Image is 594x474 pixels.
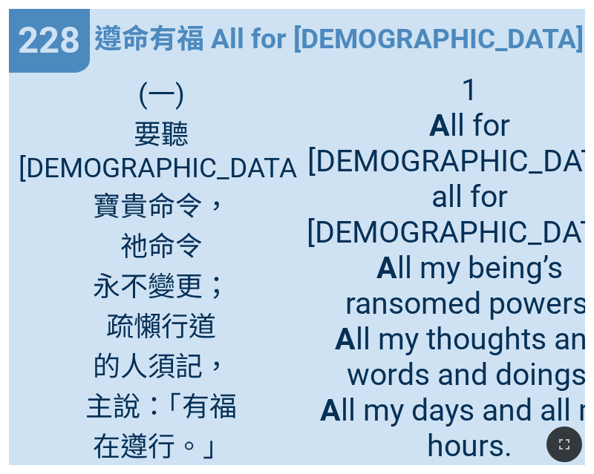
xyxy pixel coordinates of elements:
b: A [376,250,397,286]
b: A [429,108,450,143]
span: (一) 要聽[DEMOGRAPHIC_DATA] 寶貴命令， 祂命令 永不變更； 疏懶行道 的人須記， 主說：「有福 在遵行。」 [19,72,304,464]
b: A [320,392,341,428]
span: 228 [18,19,80,62]
b: A [335,321,356,357]
span: 遵命有福 All for [DEMOGRAPHIC_DATA] [94,16,584,56]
